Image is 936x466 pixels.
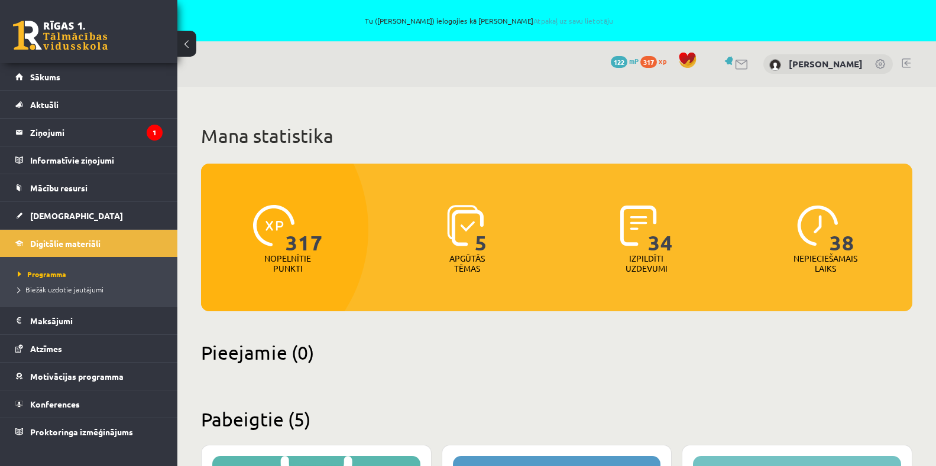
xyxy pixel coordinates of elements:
h1: Mana statistika [201,124,912,148]
span: 34 [648,205,673,253]
img: icon-completed-tasks-ad58ae20a441b2904462921112bc710f1caf180af7a3daa7317a5a94f2d26646.svg [620,205,657,246]
span: 122 [611,56,627,68]
span: Tu ([PERSON_NAME]) ielogojies kā [PERSON_NAME] [136,17,843,24]
a: [PERSON_NAME] [789,58,863,70]
span: Mācību resursi [30,183,88,193]
span: Motivācijas programma [30,371,124,382]
p: Nepieciešamais laiks [794,253,857,273]
img: icon-learned-topics-4a711ccc23c960034f471b6e78daf4a3bad4a20eaf4de84257b87e66633f6470.svg [447,205,484,246]
legend: Maksājumi [30,307,163,334]
a: Ziņojumi1 [15,119,163,146]
i: 1 [147,125,163,141]
legend: Informatīvie ziņojumi [30,146,163,174]
span: 5 [475,205,487,253]
a: 122 mP [611,56,639,66]
a: Atpakaļ uz savu lietotāju [533,16,613,25]
span: Digitālie materiāli [30,238,101,249]
span: xp [659,56,666,66]
span: Atzīmes [30,343,62,354]
a: [DEMOGRAPHIC_DATA] [15,202,163,229]
p: Izpildīti uzdevumi [623,253,669,273]
a: Konferences [15,390,163,418]
span: Sākums [30,71,60,82]
span: 317 [286,205,323,253]
span: mP [629,56,639,66]
a: Mācību resursi [15,174,163,201]
h2: Pabeigtie (5) [201,408,912,431]
span: Aktuāli [30,99,59,110]
a: Aktuāli [15,91,163,118]
a: Informatīvie ziņojumi [15,146,163,174]
a: Proktoringa izmēģinājums [15,418,163,445]
span: 38 [830,205,854,253]
span: Proktoringa izmēģinājums [30,426,133,437]
legend: Ziņojumi [30,119,163,146]
a: Atzīmes [15,335,163,362]
span: Konferences [30,399,80,409]
span: Biežāk uzdotie jautājumi [18,285,103,294]
a: Biežāk uzdotie jautājumi [18,284,166,295]
a: 317 xp [640,56,672,66]
p: Nopelnītie punkti [264,253,311,273]
h2: Pieejamie (0) [201,341,912,364]
span: 317 [640,56,657,68]
a: Maksājumi [15,307,163,334]
a: Motivācijas programma [15,363,163,390]
img: icon-xp-0682a9bc20223a9ccc6f5883a126b849a74cddfe5390d2b41b4391c66f2066e7.svg [253,205,294,246]
p: Apgūtās tēmas [444,253,490,273]
span: Programma [18,269,66,279]
a: Digitālie materiāli [15,230,163,257]
img: icon-clock-7be60019b62300814b6bd22b8e044499b485619524d84068768e800edab66f18.svg [797,205,838,246]
a: Sākums [15,63,163,90]
a: Programma [18,269,166,279]
a: Rīgas 1. Tālmācības vidusskola [13,21,108,50]
img: Anna Enija Kozlinska [769,59,781,71]
span: [DEMOGRAPHIC_DATA] [30,210,123,221]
